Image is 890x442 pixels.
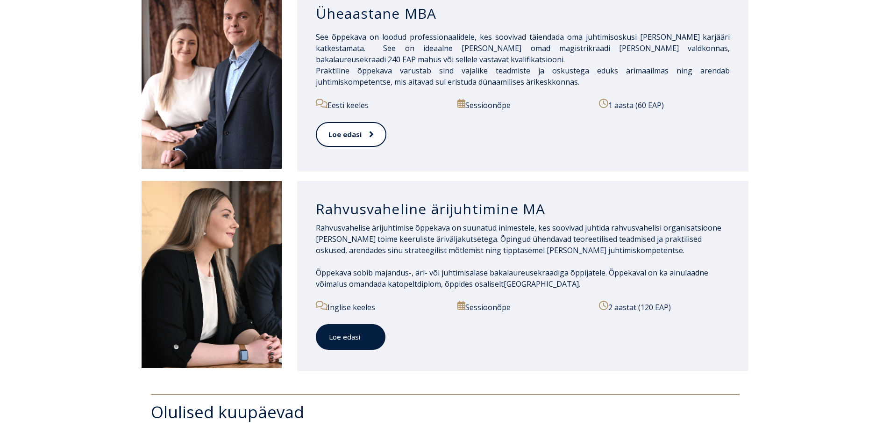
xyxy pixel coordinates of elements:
[441,279,504,289] span: , õppides osaliselt
[151,401,304,423] span: Olulised kuupäevad
[316,32,730,65] span: See õppekava on loodud professionaalidele, kes soovivad täiendada oma juhtimisoskusi [PERSON_NAME...
[579,279,580,289] span: .
[599,99,730,111] p: 1 aasta (60 EAP)
[457,99,588,111] p: Sessioonõpe
[457,301,588,313] p: Sessioonõpe
[316,200,730,218] h3: Rahvusvaheline ärijuhtimine MA
[396,279,441,289] span: topeltdiplom
[316,99,447,111] p: Eesti keeles
[316,268,607,278] span: Õppekava sobib majandus-, äri- või juhtimisalase bakalaureusekraadiga õppijatele.
[142,181,282,368] img: DSC_1907
[316,122,386,147] a: Loe edasi
[316,324,385,350] a: Loe edasi
[316,5,730,22] h3: Üheaastane MBA
[316,268,708,289] span: Õppekaval on ka ainulaadne võimalus omandada ka
[316,65,730,87] span: Praktiline õppekava varustab sind vajalike teadmiste ja oskustega eduks ärimaailmas ning arendab ...
[599,301,730,313] p: 2 aastat (120 EAP)
[316,223,721,255] span: Rahvusvahelise ärijuhtimise õppekava on suunatud inimestele, kes soovivad juhtida rahvusvahelisi ...
[504,279,579,289] span: [GEOGRAPHIC_DATA]
[316,301,447,313] p: Inglise keeles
